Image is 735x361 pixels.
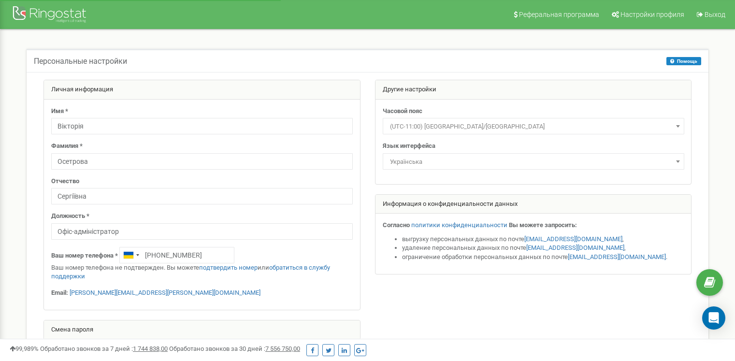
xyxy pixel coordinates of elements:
[620,11,684,18] span: Настройки профиля
[402,244,684,253] li: удаление персональных данных по почте ,
[120,247,142,263] div: Telephone country code
[666,57,701,65] button: Помощь
[509,221,577,229] strong: Вы можете запросить:
[568,253,666,260] a: [EMAIL_ADDRESS][DOMAIN_NAME]
[402,235,684,244] li: выгрузку персональных данных по почте ,
[526,244,624,251] a: [EMAIL_ADDRESS][DOMAIN_NAME]
[51,251,118,260] label: Ваш номер телефона *
[383,221,410,229] strong: Согласно
[34,57,127,66] h5: Персональные настройки
[375,80,692,100] div: Другие настройки
[40,345,168,352] span: Обработано звонков за 7 дней :
[383,153,684,170] span: Українська
[119,247,234,263] input: +1-800-555-55-55
[705,11,725,18] span: Выход
[383,142,435,151] label: Язык интерфейса
[411,221,507,229] a: политики конфиденциальности
[383,107,422,116] label: Часовой пояс
[51,263,353,281] p: Ваш номер телефона не подтвержден. Вы можете или
[51,118,353,134] input: Имя
[402,253,684,262] li: ограничение обработки персональных данных по почте .
[265,345,300,352] u: 7 556 750,00
[133,345,168,352] u: 1 744 838,00
[383,118,684,134] span: (UTC-11:00) Pacific/Midway
[702,306,725,330] div: Open Intercom Messenger
[51,188,353,204] input: Отчество
[199,264,258,271] a: подтвердить номер
[51,223,353,240] input: Должность
[375,195,692,214] div: Информация о конфиденциальности данных
[386,120,681,133] span: (UTC-11:00) Pacific/Midway
[51,142,83,151] label: Фамилия *
[51,153,353,170] input: Фамилия
[51,177,79,186] label: Отчество
[51,107,68,116] label: Имя *
[386,155,681,169] span: Українська
[51,289,68,296] strong: Email:
[44,80,360,100] div: Личная информация
[70,289,260,296] a: [PERSON_NAME][EMAIL_ADDRESS][PERSON_NAME][DOMAIN_NAME]
[10,345,39,352] span: 99,989%
[519,11,599,18] span: Реферальная программа
[44,320,360,340] div: Смена пароля
[169,345,300,352] span: Обработано звонков за 30 дней :
[51,212,89,221] label: Должность *
[524,235,622,243] a: [EMAIL_ADDRESS][DOMAIN_NAME]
